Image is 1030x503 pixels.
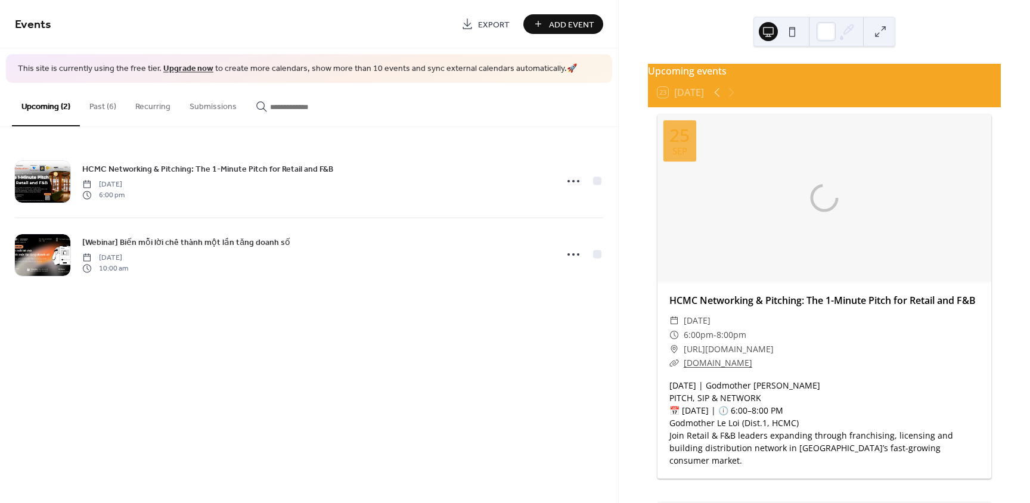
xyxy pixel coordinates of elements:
a: HCMC Networking & Pitching: The 1-Minute Pitch for Retail and F&B [669,294,976,307]
div: ​ [669,356,679,370]
span: [DATE] [82,179,125,190]
a: HCMC Networking & Pitching: The 1-Minute Pitch for Retail and F&B [82,162,333,176]
a: Upgrade now [163,61,213,77]
div: ​ [669,328,679,342]
button: Submissions [180,83,246,125]
div: [DATE] | Godmother [PERSON_NAME] PITCH, SIP & NETWORK 📅 [DATE] | 🕕 6:00–8:00 PM Godmother Le Loi ... [657,379,991,467]
span: 6:00pm [684,328,713,342]
div: Sep [672,147,687,156]
span: [DATE] [82,252,128,263]
span: HCMC Networking & Pitching: The 1-Minute Pitch for Retail and F&B [82,163,333,175]
div: ​ [669,342,679,356]
button: Past (6) [80,83,126,125]
span: Add Event [549,18,594,31]
a: [Webinar] Biến mỗi lời chê thành một lần tăng doanh số [82,235,290,249]
div: ​ [669,313,679,328]
button: Add Event [523,14,603,34]
span: Export [478,18,510,31]
button: Recurring [126,83,180,125]
span: [DATE] [684,313,711,328]
span: 6:00 pm [82,190,125,201]
span: 10:00 am [82,263,128,274]
span: This site is currently using the free tier. to create more calendars, show more than 10 events an... [18,63,577,75]
a: Export [452,14,519,34]
span: Events [15,13,51,36]
div: Upcoming events [648,64,1001,78]
a: [DOMAIN_NAME] [684,357,752,368]
div: 25 [669,126,690,144]
span: - [713,328,716,342]
span: [URL][DOMAIN_NAME] [684,342,774,356]
span: 8:00pm [716,328,746,342]
button: Upcoming (2) [12,83,80,126]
